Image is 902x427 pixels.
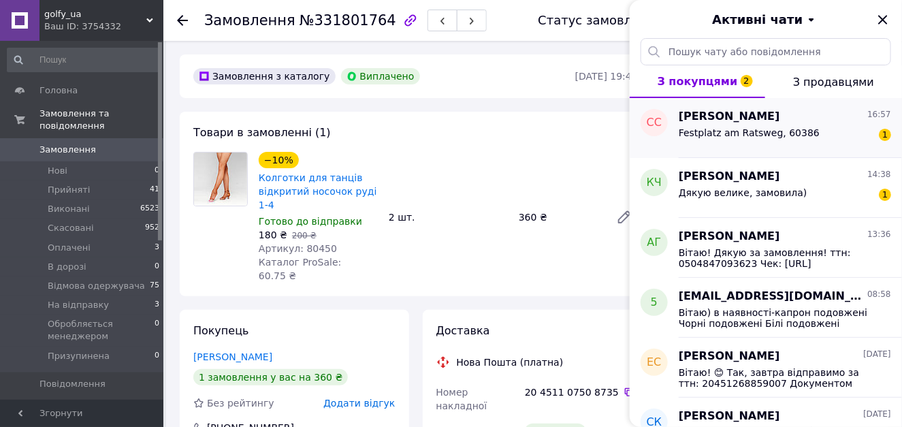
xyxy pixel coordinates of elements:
button: КЧ[PERSON_NAME]14:38Дякую велике, замовила)1 [630,158,902,218]
span: 952 [145,222,159,234]
span: 14:38 [867,169,891,180]
span: З покупцями [658,75,738,88]
span: Вітаю! Дякую за замовлення! ттн: 0504847093623 Чек: [URL][DOMAIN_NAME] Гарного дня💙💛 [679,247,872,269]
span: Активні чати [712,11,803,29]
span: В дорозі [48,261,86,273]
span: golfy_ua [44,8,146,20]
span: АГ [647,235,662,251]
button: З покупцями2 [630,65,765,98]
span: Артикул: 80450 [259,243,337,254]
span: Повідомлення [39,378,106,390]
span: Festplatz am Ratsweg, 60386 [679,127,820,138]
span: 0 [155,165,159,177]
input: Пошук чату або повідомлення [641,38,891,65]
time: [DATE] 19:48 [575,71,638,82]
span: Нові [48,165,67,177]
button: З продавцями [765,65,902,98]
span: 2 [741,75,753,87]
div: Повернутися назад [177,14,188,27]
span: Скасовані [48,222,94,234]
span: Готово до відправки [259,216,362,227]
div: Виплачено [341,68,420,84]
span: З продавцями [793,76,874,89]
span: [PERSON_NAME] [679,169,780,185]
button: 5[EMAIL_ADDRESS][DOMAIN_NAME]08:58Вітаю) в наявності-капрон подовжені Чорні подовжені Білі подовж... [630,278,902,338]
span: КЧ [647,175,662,191]
span: 0 [155,261,159,273]
span: [DATE] [863,409,891,420]
span: Замовлення [39,144,96,156]
span: 16:57 [867,109,891,121]
div: 360 ₴ [513,208,605,227]
span: 13:36 [867,229,891,240]
span: 3 [155,299,159,311]
span: 08:58 [867,289,891,300]
span: [PERSON_NAME] [679,229,780,244]
span: СС [647,115,662,131]
div: 1 замовлення у вас на 360 ₴ [193,369,348,385]
button: Активні чати [668,11,864,29]
span: [PERSON_NAME] [679,409,780,424]
a: Редагувати [611,204,638,231]
div: 2 шт. [383,208,513,227]
span: Головна [39,84,78,97]
span: [PERSON_NAME] [679,349,780,364]
a: Колготки для танців відкритий носочок руді 1-4 [259,172,377,210]
button: АГ[PERSON_NAME]13:36Вітаю! Дякую за замовлення! ттн: 0504847093623 Чек: [URL][DOMAIN_NAME] Гарног... [630,218,902,278]
span: Замовлення [204,12,295,29]
div: Нова Пошта (платна) [453,355,567,369]
span: [EMAIL_ADDRESS][DOMAIN_NAME] [679,289,865,304]
span: Дякую велике, замовила) [679,187,807,198]
div: −10% [259,152,299,168]
span: Оплачені [48,242,91,254]
span: 6523 [140,203,159,215]
div: Статус замовлення [538,14,663,27]
button: EC[PERSON_NAME][DATE]Вітаю! 😊 Так, завтра відправимо за ттн: 20451268859007 Документом оформити н... [630,338,902,398]
div: Ваш ID: 3754332 [44,20,163,33]
span: 3 [155,242,159,254]
input: Пошук [7,48,161,72]
a: [PERSON_NAME] [193,351,272,362]
span: 41 [150,184,159,196]
button: СС[PERSON_NAME]16:57Festplatz am Ratsweg, 603861 [630,98,902,158]
span: Номер накладної [436,387,487,411]
div: Замовлення з каталогу [193,68,336,84]
span: На відправку [48,299,109,311]
span: 75 [150,280,159,292]
span: Товари в замовленні (1) [193,126,331,139]
span: Покупець [193,324,249,337]
span: Без рейтингу [207,398,274,409]
span: 5 [651,295,658,311]
span: EC [647,355,661,370]
img: Колготки для танців відкритий носочок руді 1-4 [194,153,247,206]
span: Каталог ProSale: 60.75 ₴ [259,257,341,281]
span: Замовлення та повідомлення [39,108,163,132]
span: Вітаю) в наявності-капрон подовжені Чорні подовжені Білі подовжені Бежеві подовжені Сірі подовжен... [679,307,872,329]
span: №331801764 [300,12,396,29]
span: 0 [155,318,159,343]
span: 200 ₴ [292,231,317,240]
div: 20 4511 0750 8735 [525,385,638,399]
span: Прийняті [48,184,90,196]
span: Додати відгук [323,398,395,409]
button: Закрити [875,12,891,28]
span: Призупинена [48,350,110,362]
span: 180 ₴ [259,230,287,240]
span: Відмова одержувача [48,280,145,292]
span: [DATE] [863,349,891,360]
span: Доставка [436,324,490,337]
span: [PERSON_NAME] [679,109,780,125]
span: 1 [879,189,891,201]
span: 0 [155,350,159,362]
span: Вітаю! 😊 Так, завтра відправимо за ттн: 20451268859007 Документом оформити не вдасться, як минуло... [679,367,872,389]
span: Виконані [48,203,90,215]
span: 1 [879,129,891,141]
span: Обробляється менеджером [48,318,155,343]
